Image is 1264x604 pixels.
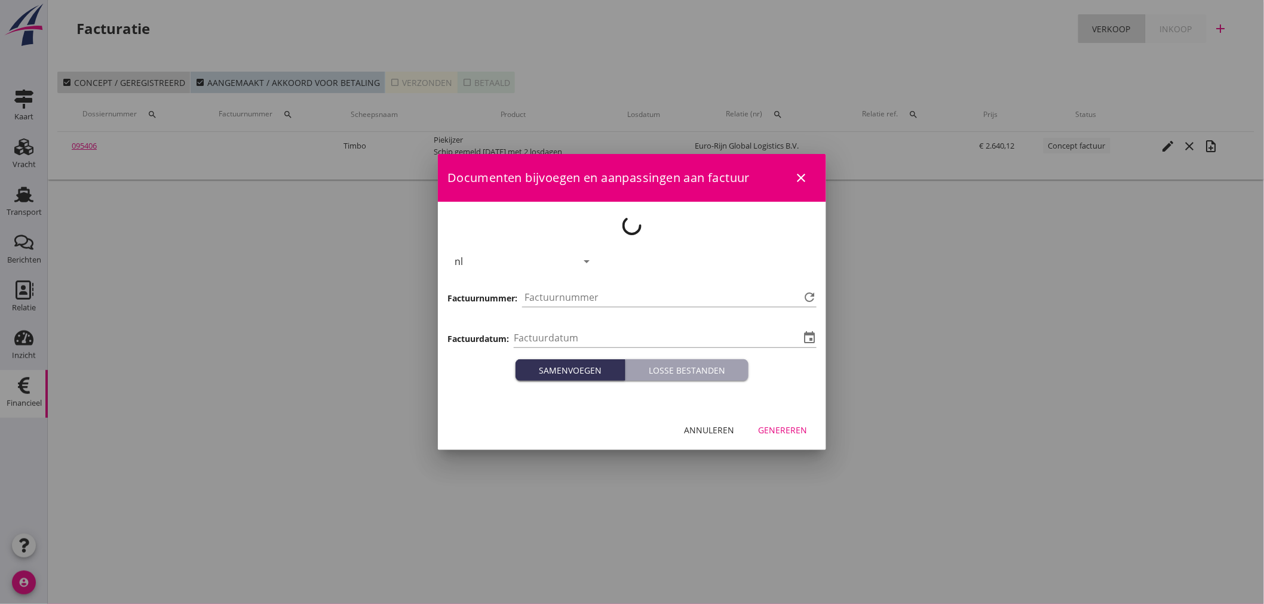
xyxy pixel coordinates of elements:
button: Genereren [748,419,817,440]
i: close [794,171,808,185]
div: Losse bestanden [630,364,744,377]
i: arrow_drop_down [580,254,594,269]
div: Documenten bijvoegen en aanpassingen aan factuur [438,154,826,202]
i: refresh [802,290,817,304]
div: Samenvoegen [520,364,620,377]
h3: Factuurdatum: [447,332,509,345]
div: Genereren [758,424,807,436]
div: nl [455,256,463,267]
input: Factuurnummer [524,288,800,307]
i: event [802,331,817,345]
button: Annuleren [674,419,744,440]
h3: Factuurnummer: [447,292,517,304]
input: Factuurdatum [514,328,800,347]
button: Samenvoegen [516,359,625,381]
div: Annuleren [684,424,734,436]
button: Losse bestanden [625,359,748,381]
